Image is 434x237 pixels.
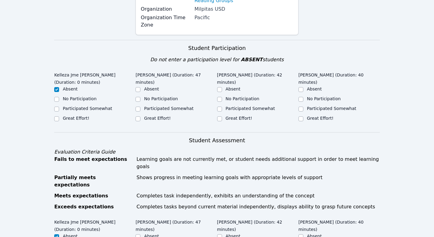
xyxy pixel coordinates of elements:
label: No Participation [63,96,97,101]
div: Exceeds expectations [54,203,133,210]
legend: [PERSON_NAME] (Duration: 42 minutes) [217,69,298,86]
legend: Kelleza Jme [PERSON_NAME] (Duration: 0 minutes) [54,217,136,233]
label: No Participation [307,96,341,101]
div: Shows progress in meeting learning goals with appropriate levels of support [136,174,380,189]
div: Completes task independently, exhibits an understanding of the concept [136,192,380,200]
label: Absent [63,87,78,91]
label: Absent [226,87,241,91]
label: No Participation [144,96,178,101]
div: Partially meets expectations [54,174,133,189]
div: Milpitas USD [194,5,293,13]
span: ABSENT [241,57,263,62]
label: Great Effort! [144,116,171,121]
div: Pacific [194,14,293,21]
label: Participated Somewhat [307,106,356,111]
div: Do not enter a participation level for students [54,56,380,63]
legend: [PERSON_NAME] (Duration: 42 minutes) [217,217,298,233]
div: Evaluation Criteria Guide [54,148,380,156]
legend: [PERSON_NAME] (Duration: 40 minutes) [298,69,380,86]
label: Great Effort! [307,116,333,121]
div: Fails to meet expectations [54,156,133,170]
div: Meets expectations [54,192,133,200]
h3: Student Assessment [54,136,380,145]
label: Great Effort! [63,116,89,121]
legend: Kelleza Jme [PERSON_NAME] (Duration: 0 minutes) [54,69,136,86]
legend: [PERSON_NAME] (Duration: 47 minutes) [136,69,217,86]
label: Participated Somewhat [226,106,275,111]
legend: [PERSON_NAME] (Duration: 47 minutes) [136,217,217,233]
label: Organization [141,5,191,13]
legend: [PERSON_NAME] (Duration: 40 minutes) [298,217,380,233]
label: Participated Somewhat [63,106,112,111]
label: Absent [307,87,322,91]
h3: Student Participation [54,44,380,52]
label: Participated Somewhat [144,106,193,111]
div: Completes tasks beyond current material independently, displays ability to grasp future concepts [136,203,380,210]
label: Organization Time Zone [141,14,191,29]
label: No Participation [226,96,259,101]
div: Learning goals are not currently met, or student needs additional support in order to meet learni... [136,156,380,170]
label: Great Effort! [226,116,252,121]
label: Absent [144,87,159,91]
